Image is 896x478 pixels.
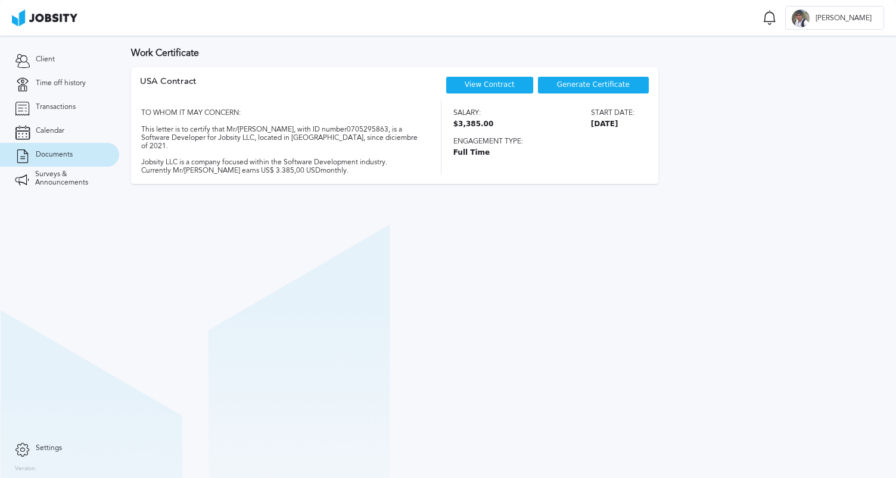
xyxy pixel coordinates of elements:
[591,120,634,129] span: [DATE]
[557,81,630,89] span: Generate Certificate
[36,127,64,135] span: Calendar
[131,48,884,58] h3: Work Certificate
[12,10,77,26] img: ab4bad089aa723f57921c736e9817d99.png
[36,103,76,111] span: Transactions
[140,100,420,174] div: TO WHOM IT MAY CONCERN: This letter is to certify that Mr/[PERSON_NAME], with ID number 070529586...
[140,76,197,100] div: USA Contract
[785,6,884,30] button: E[PERSON_NAME]
[36,79,86,88] span: Time off history
[792,10,810,27] div: E
[465,80,515,89] a: View Contract
[810,14,878,23] span: [PERSON_NAME]
[36,444,62,452] span: Settings
[453,109,494,117] span: Salary:
[36,151,73,159] span: Documents
[453,120,494,129] span: $3,385.00
[453,149,634,157] span: Full Time
[15,465,37,473] label: Version:
[591,109,634,117] span: Start date:
[453,138,634,146] span: Engagement type:
[36,55,55,64] span: Client
[35,170,104,187] span: Surveys & Announcements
